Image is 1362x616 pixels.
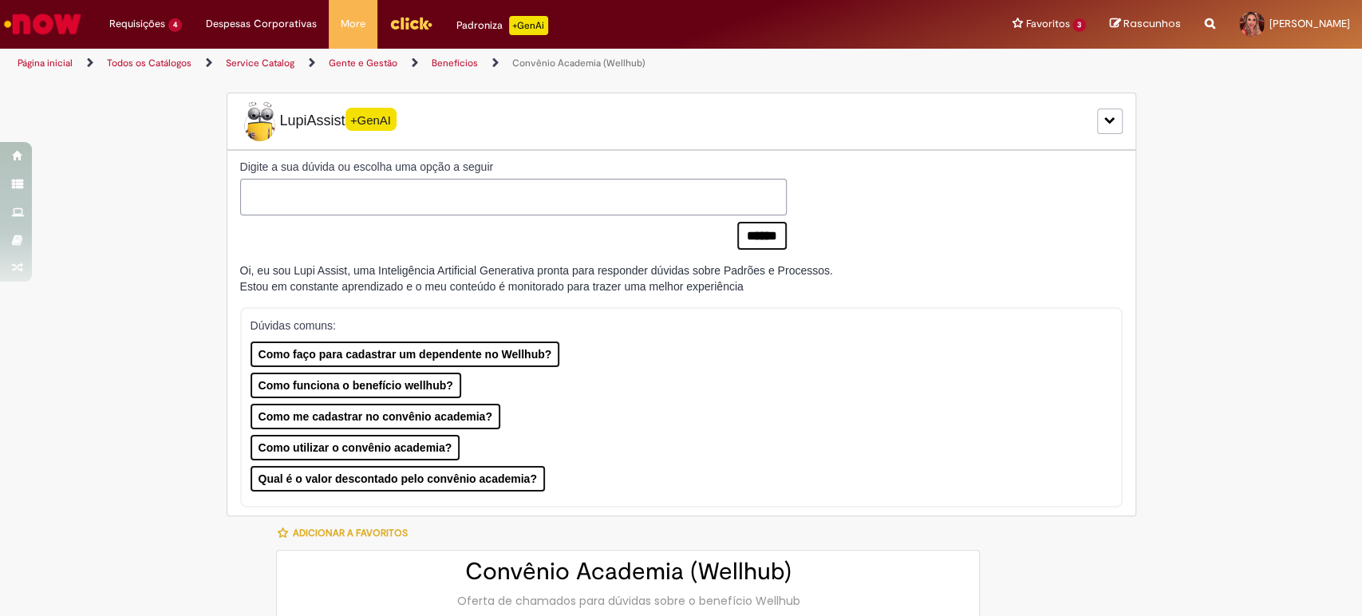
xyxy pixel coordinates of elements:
[293,593,963,609] div: Oferta de chamados para dúvidas sobre o benefício Wellhub
[12,49,896,78] ul: Trilhas de página
[292,527,407,539] span: Adicionar a Favoritos
[240,101,280,141] img: Lupi
[2,8,84,40] img: ServiceNow
[251,435,460,460] button: Como utilizar o convênio academia?
[1025,16,1069,32] span: Favoritos
[329,57,397,69] a: Gente e Gestão
[251,404,500,429] button: Como me cadastrar no convênio academia?
[168,18,182,32] span: 4
[107,57,191,69] a: Todos os Catálogos
[206,16,317,32] span: Despesas Corporativas
[1269,17,1350,30] span: [PERSON_NAME]
[1072,18,1086,32] span: 3
[1110,17,1181,32] a: Rascunhos
[1123,16,1181,31] span: Rascunhos
[512,57,645,69] a: Convênio Academia (Wellhub)
[226,57,294,69] a: Service Catalog
[456,16,548,35] div: Padroniza
[293,559,963,585] h2: Convênio Academia (Wellhub)
[276,516,416,550] button: Adicionar a Favoritos
[251,318,1094,334] p: Dúvidas comuns:
[109,16,165,32] span: Requisições
[227,93,1136,150] div: LupiLupiAssist+GenAI
[345,108,397,131] span: +GenAI
[341,16,365,32] span: More
[509,16,548,35] p: +GenAi
[240,159,787,175] label: Digite a sua dúvida ou escolha uma opção a seguir
[432,57,478,69] a: Benefícios
[251,373,461,398] button: Como funciona o benefício wellhub?
[251,342,560,367] button: Como faço para cadastrar um dependente no Wellhub?
[251,466,545,492] button: Qual é o valor descontado pelo convênio academia?
[240,263,833,294] div: Oi, eu sou Lupi Assist, uma Inteligência Artificial Generativa pronta para responder dúvidas sobr...
[240,101,397,141] span: LupiAssist
[389,11,432,35] img: click_logo_yellow_360x200.png
[18,57,73,69] a: Página inicial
